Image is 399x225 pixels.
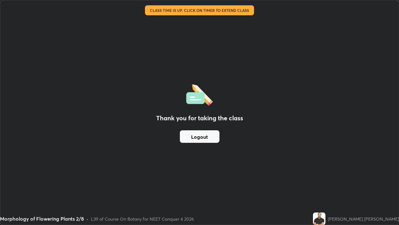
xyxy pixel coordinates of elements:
[328,216,399,222] div: [PERSON_NAME] [PERSON_NAME]
[186,82,213,106] img: offlineFeedback.1438e8b3.svg
[86,216,89,222] div: •
[313,212,325,225] img: 0288c81ecca544f6b86d0d2edef7c4db.jpg
[91,216,194,222] div: L39 of Course On Botany for NEET Conquer 4 2026
[180,130,219,143] button: Logout
[156,113,243,123] h2: Thank you for taking the class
